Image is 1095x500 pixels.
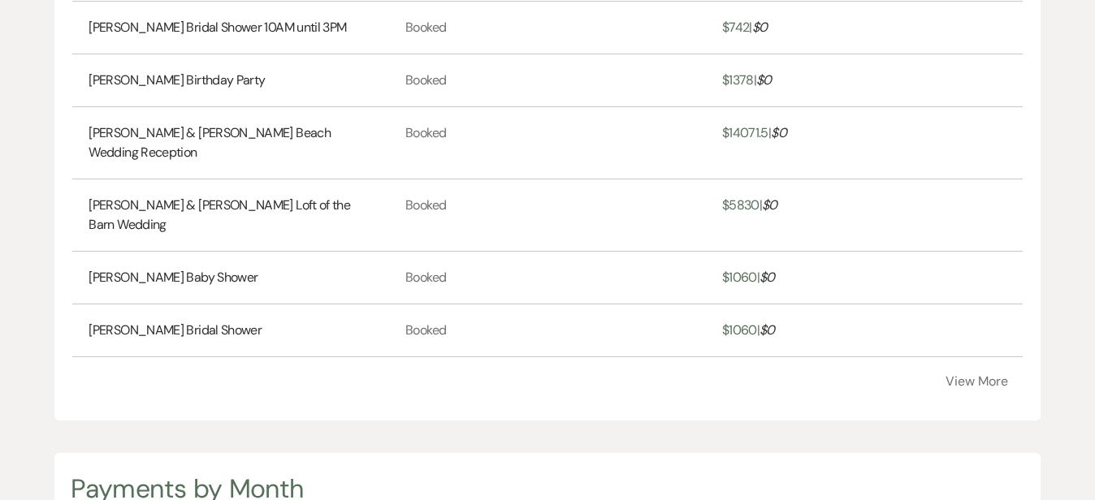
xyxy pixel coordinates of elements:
td: Booked [389,2,706,54]
td: Booked [389,304,706,357]
a: [PERSON_NAME] & [PERSON_NAME] Loft of the Barn Wedding [89,196,373,235]
a: $5830|$0 [722,196,777,235]
span: $ 0 [760,269,775,286]
a: $1060|$0 [722,268,775,287]
span: $ 0 [752,19,768,36]
a: [PERSON_NAME] Baby Shower [89,268,258,287]
button: View More [946,375,1008,388]
span: $ 1060 [722,321,757,338]
td: Booked [389,54,706,107]
a: $1378|$0 [722,71,772,90]
a: [PERSON_NAME] Birthday Party [89,71,265,90]
span: $ 1060 [722,269,757,286]
td: Booked [389,179,706,252]
span: $ 14071.5 [722,124,768,141]
td: Booked [389,252,706,304]
span: $ 1378 [722,71,754,88]
span: $ 5830 [722,196,760,213]
a: [PERSON_NAME] Bridal Shower 10AM until 3PM [89,18,346,37]
td: Booked [389,107,706,179]
a: [PERSON_NAME] Bridal Shower [89,321,262,340]
span: $ 0 [762,196,777,213]
span: $ 0 [760,321,775,338]
a: $742|$0 [722,18,768,37]
span: $ 0 [756,71,772,88]
a: $1060|$0 [722,321,775,340]
span: $ 742 [722,19,749,36]
span: $ 0 [771,124,786,141]
a: [PERSON_NAME] & [PERSON_NAME] Beach Wedding Reception [89,123,373,162]
a: $14071.5|$0 [722,123,786,162]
